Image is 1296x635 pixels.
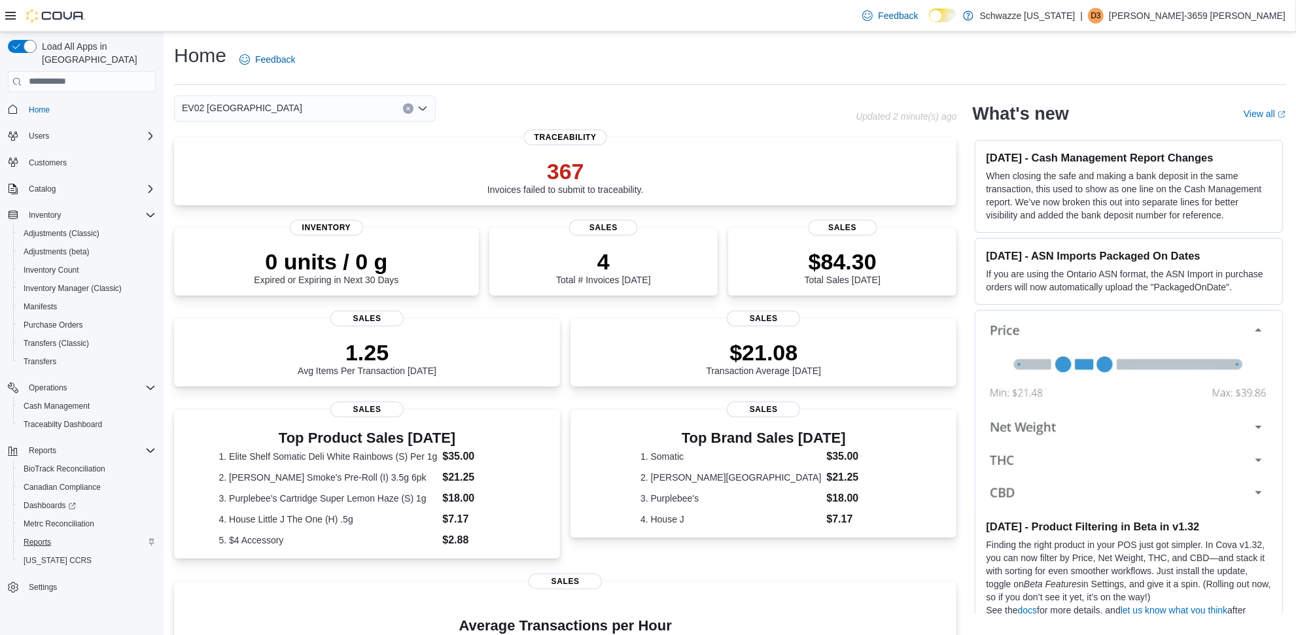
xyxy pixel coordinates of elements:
span: Catalog [24,181,156,197]
div: Total Sales [DATE] [805,249,881,285]
p: $84.30 [805,249,881,275]
button: Transfers (Classic) [13,334,161,352]
span: Sales [569,220,638,235]
dd: $18.00 [826,490,886,506]
span: Customers [29,158,67,168]
button: Manifests [13,298,161,316]
button: Reports [24,443,61,458]
dt: 4. House Little J The One (H) .5g [219,513,438,526]
button: Traceabilty Dashboard [13,415,161,434]
dt: 2. [PERSON_NAME][GEOGRAPHIC_DATA] [640,471,821,484]
button: [US_STATE] CCRS [13,551,161,570]
span: Sales [330,402,404,417]
span: Users [24,128,156,144]
a: View allExternal link [1244,109,1286,119]
span: Canadian Compliance [18,479,156,495]
a: Cash Management [18,398,95,414]
span: Inventory Manager (Classic) [18,281,156,296]
span: Sales [529,574,602,589]
span: Settings [24,579,156,595]
button: Purchase Orders [13,316,161,334]
dd: $21.25 [442,470,515,485]
p: 4 [556,249,650,275]
span: Traceability [524,129,607,145]
span: Dashboards [18,498,156,513]
a: Purchase Orders [18,317,88,333]
a: docs [1018,605,1038,615]
p: Schwazze [US_STATE] [980,8,1076,24]
dt: 3. Purplebee's [640,492,821,505]
dt: 5. $4 Accessory [219,534,438,547]
dd: $7.17 [442,511,515,527]
a: Settings [24,579,62,595]
span: Washington CCRS [18,553,156,568]
span: Sales [727,311,800,326]
span: Home [24,101,156,118]
a: Inventory Manager (Classic) [18,281,127,296]
input: Dark Mode [929,9,956,22]
span: Metrc Reconciliation [24,519,94,529]
button: Canadian Compliance [13,478,161,496]
span: Adjustments (beta) [24,247,90,257]
p: Finding the right product in your POS just got simpler. In Cova v1.32, you can now filter by Pric... [986,538,1272,604]
a: Transfers [18,354,61,369]
dt: 4. House J [640,513,821,526]
h3: [DATE] - Cash Management Report Changes [986,151,1272,164]
dd: $21.25 [826,470,886,485]
span: Reports [18,534,156,550]
button: Inventory [24,207,66,223]
h3: [DATE] - Product Filtering in Beta in v1.32 [986,520,1272,533]
span: Adjustments (Classic) [18,226,156,241]
a: Metrc Reconciliation [18,516,99,532]
span: Sales [330,311,404,326]
button: Inventory Count [13,261,161,279]
a: Home [24,102,55,118]
span: Metrc Reconciliation [18,516,156,532]
a: Dashboards [13,496,161,515]
h3: Top Brand Sales [DATE] [640,430,887,446]
dd: $7.17 [826,511,886,527]
span: Inventory Manager (Classic) [24,283,122,294]
a: [US_STATE] CCRS [18,553,97,568]
p: [PERSON_NAME]-3659 [PERSON_NAME] [1109,8,1286,24]
span: Inventory [24,207,156,223]
span: Purchase Orders [18,317,156,333]
button: BioTrack Reconciliation [13,460,161,478]
h3: Top Product Sales [DATE] [219,430,516,446]
button: Home [3,100,161,119]
span: Inventory [290,220,363,235]
div: Invoices failed to submit to traceability. [487,158,644,195]
h1: Home [174,43,226,69]
nav: Complex example [8,95,156,631]
a: let us know what you think [1121,605,1227,615]
p: If you are using the Ontario ASN format, the ASN Import in purchase orders will now automatically... [986,267,1272,294]
a: Adjustments (beta) [18,244,95,260]
p: When closing the safe and making a bank deposit in the same transaction, this used to show as one... [986,169,1272,222]
button: Catalog [24,181,61,197]
span: Reports [24,537,51,547]
a: Reports [18,534,56,550]
span: Manifests [24,301,57,312]
button: Customers [3,153,161,172]
span: Feedback [255,53,295,66]
span: Traceabilty Dashboard [18,417,156,432]
dd: $18.00 [442,490,515,506]
span: Settings [29,582,57,592]
h3: [DATE] - ASN Imports Packaged On Dates [986,249,1272,262]
p: 0 units / 0 g [254,249,398,275]
button: Transfers [13,352,161,371]
a: Canadian Compliance [18,479,106,495]
span: Load All Apps in [GEOGRAPHIC_DATA] [37,40,156,66]
button: Operations [24,380,73,396]
button: Settings [3,577,161,596]
p: $21.08 [707,339,822,366]
dd: $35.00 [826,449,886,464]
div: Total # Invoices [DATE] [556,249,650,285]
span: Transfers (Classic) [18,335,156,351]
button: Adjustments (beta) [13,243,161,261]
a: Dashboards [18,498,81,513]
button: Adjustments (Classic) [13,224,161,243]
a: Feedback [857,3,923,29]
span: Dashboards [24,500,76,511]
